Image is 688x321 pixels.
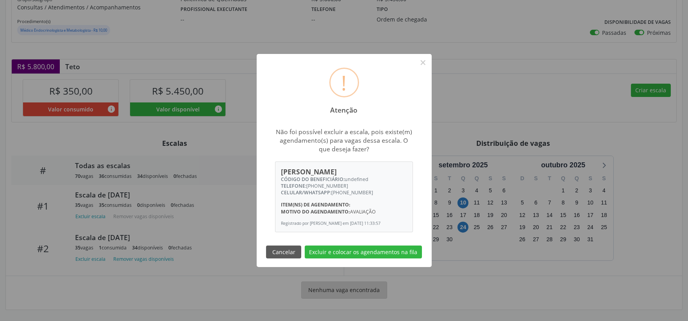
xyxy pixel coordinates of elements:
div: [PERSON_NAME] [281,167,407,176]
div: ! [341,69,347,96]
span: CELULAR/WHATSAPP: [281,189,331,196]
div: undefined [281,176,407,183]
button: Close this dialog [416,56,430,69]
div: [PHONE_NUMBER] [281,183,407,189]
span: TELEFONE: [281,183,306,189]
div: AVALIAÇÃO [281,208,407,215]
button: Excluir e colocar os agendamentos na fila [305,246,422,259]
span: Motivo do agendamento: [281,208,350,215]
h2: Atenção [323,100,365,114]
div: [PHONE_NUMBER] [281,189,407,196]
span: Item(ns) de agendamento: [281,201,350,208]
button: Cancelar [266,246,301,259]
div: Registrado por [PERSON_NAME] em [DATE] 11:33:57 [281,221,407,226]
div: Não foi possível excluir a escala, pois existe(m) agendamento(s) para vagas dessa escala. O que d... [275,127,413,153]
span: CÓDIGO DO BENEFICIÁRIO: [281,176,345,183]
